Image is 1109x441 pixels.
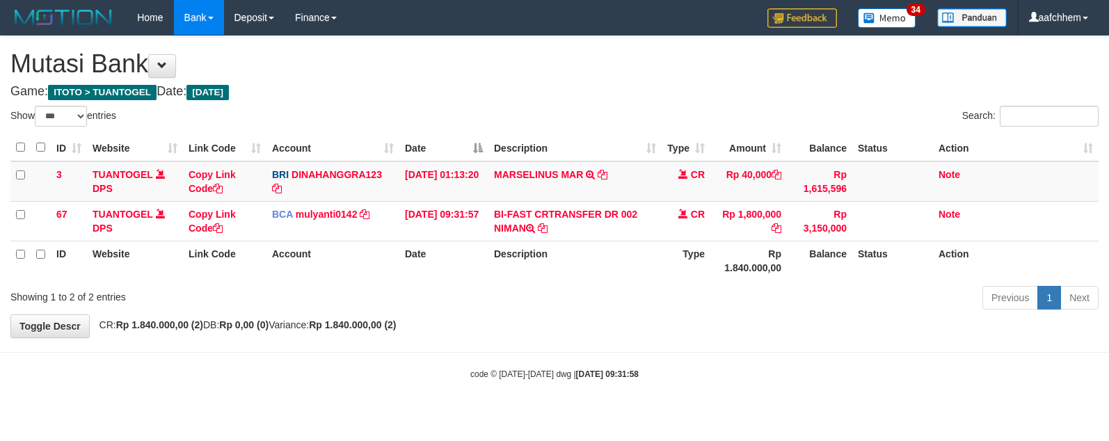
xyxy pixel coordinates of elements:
th: Balance [787,134,852,161]
th: Website: activate to sort column ascending [87,134,183,161]
th: Account [266,241,399,280]
a: Previous [982,286,1038,310]
a: TUANTOGEL [93,209,153,220]
a: Next [1060,286,1099,310]
a: Copy Link Code [189,209,236,234]
th: Link Code [183,241,266,280]
th: Balance [787,241,852,280]
span: 34 [907,3,925,16]
th: ID: activate to sort column ascending [51,134,87,161]
th: Status [852,134,933,161]
td: [DATE] 09:31:57 [399,201,488,241]
a: DINAHANGGRA123 [292,169,382,180]
span: ITOTO > TUANTOGEL [48,85,157,100]
span: CR [691,209,705,220]
span: BCA [272,209,293,220]
strong: Rp 1.840.000,00 (2) [309,319,396,330]
label: Show entries [10,106,116,127]
a: Note [939,169,960,180]
span: BRI [272,169,289,180]
td: DPS [87,161,183,202]
th: ID [51,241,87,280]
td: Rp 1,615,596 [787,161,852,202]
strong: [DATE] 09:31:58 [576,369,639,379]
input: Search: [1000,106,1099,127]
th: Website [87,241,183,280]
strong: Rp 0,00 (0) [219,319,269,330]
span: 3 [56,169,62,180]
span: CR [691,169,705,180]
td: Rp 40,000 [710,161,787,202]
th: Description [488,241,662,280]
a: Copy DINAHANGGRA123 to clipboard [272,183,282,194]
th: Action [933,241,1099,280]
img: Feedback.jpg [767,8,837,28]
td: [DATE] 01:13:20 [399,161,488,202]
th: Amount: activate to sort column ascending [710,134,787,161]
th: Type: activate to sort column ascending [662,134,710,161]
a: mulyanti0142 [296,209,358,220]
a: MARSELINUS MAR [494,169,583,180]
a: Note [939,209,960,220]
th: Account: activate to sort column ascending [266,134,399,161]
a: Copy BI-FAST CRTRANSFER DR 002 NIMAN to clipboard [538,223,548,234]
img: Button%20Memo.svg [858,8,916,28]
a: 1 [1037,286,1061,310]
a: Copy Link Code [189,169,236,194]
th: Link Code: activate to sort column ascending [183,134,266,161]
h1: Mutasi Bank [10,50,1099,78]
img: MOTION_logo.png [10,7,116,28]
strong: Rp 1.840.000,00 (2) [116,319,203,330]
a: Copy mulyanti0142 to clipboard [360,209,369,220]
th: Rp 1.840.000,00 [710,241,787,280]
select: Showentries [35,106,87,127]
span: [DATE] [186,85,229,100]
a: Toggle Descr [10,314,90,338]
td: DPS [87,201,183,241]
th: Status [852,241,933,280]
th: Action: activate to sort column ascending [933,134,1099,161]
span: 67 [56,209,67,220]
td: Rp 1,800,000 [710,201,787,241]
a: TUANTOGEL [93,169,153,180]
th: Date [399,241,488,280]
a: Copy MARSELINUS MAR to clipboard [598,169,607,180]
td: Rp 3,150,000 [787,201,852,241]
th: Type [662,241,710,280]
label: Search: [962,106,1099,127]
a: Copy Rp 40,000 to clipboard [772,169,781,180]
th: Date: activate to sort column descending [399,134,488,161]
td: BI-FAST CRTRANSFER DR 002 NIMAN [488,201,662,241]
span: CR: DB: Variance: [93,319,397,330]
th: Description: activate to sort column ascending [488,134,662,161]
small: code © [DATE]-[DATE] dwg | [470,369,639,379]
div: Showing 1 to 2 of 2 entries [10,284,452,304]
img: panduan.png [937,8,1007,27]
a: Copy Rp 1,800,000 to clipboard [772,223,781,234]
h4: Game: Date: [10,85,1099,99]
